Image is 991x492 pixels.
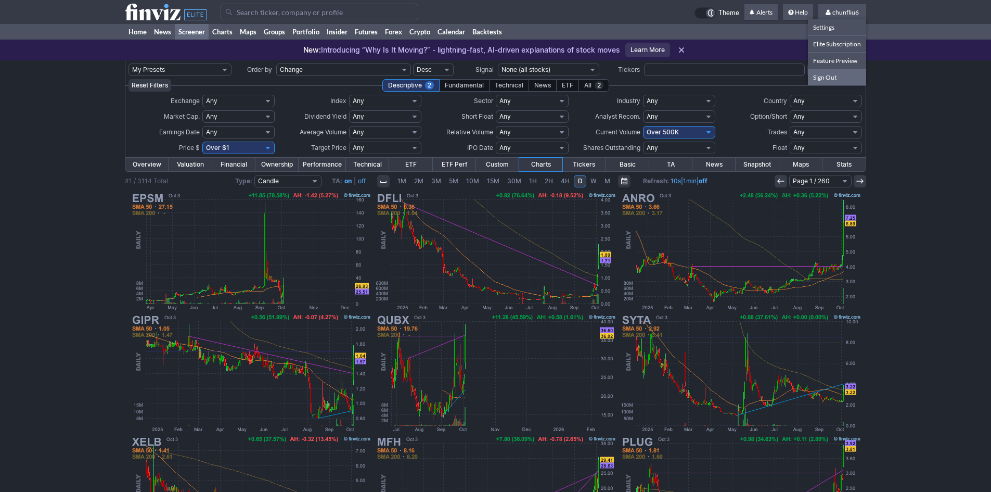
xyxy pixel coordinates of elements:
[618,66,640,73] span: Tickers
[434,24,469,40] a: Calendar
[767,128,787,136] span: Trades
[808,35,866,52] a: Elite Subscription
[344,177,352,185] a: on
[483,175,503,187] a: 15M
[649,158,692,171] a: TA
[467,144,493,152] span: IPO Date
[439,79,490,92] div: Fundamental
[179,144,200,152] span: Price $
[212,158,255,171] a: Financial
[323,24,351,40] a: Insider
[425,81,434,90] span: 2
[557,175,573,187] a: 4H
[541,175,557,187] a: 2H
[125,176,168,186] div: #1 / 3114 Total
[595,81,603,90] span: 2
[507,177,521,185] span: 30M
[299,158,346,171] a: Performance
[175,24,209,40] a: Screener
[773,144,787,152] span: Float
[643,177,669,185] b: Refresh:
[808,69,866,85] a: Sign Out
[235,177,252,185] b: Type:
[578,177,583,185] span: D
[394,175,410,187] a: 1M
[221,4,418,20] input: Search
[474,97,493,105] span: Sector
[260,24,289,40] a: Groups
[311,144,346,152] span: Target Price
[346,158,389,171] a: Technical
[410,175,427,187] a: 2M
[561,177,570,185] span: 4H
[332,177,342,185] b: TA:
[617,97,640,105] span: Industry
[625,43,670,57] a: Learn More
[164,112,200,120] span: Market Cap.
[595,112,640,120] span: Analyst Recom.
[469,24,506,40] a: Backtests
[519,158,562,171] a: Charts
[377,175,390,187] button: Interval
[414,177,423,185] span: 2M
[159,128,200,136] span: Earnings Date
[545,177,553,185] span: 2H
[529,177,537,185] span: 1H
[744,4,778,21] a: Alerts
[822,158,866,171] a: Stats
[446,128,493,136] span: Relative Volume
[303,45,321,54] span: New:
[449,177,458,185] span: 5M
[128,79,171,92] button: Reset Filters
[129,191,372,312] img: EPSM - Epsium Enterprise Ltd - Stock Price Chart
[330,97,346,105] span: Index
[699,177,707,185] a: off
[466,177,479,185] span: 10M
[590,177,597,185] span: W
[462,175,483,187] a: 10M
[750,112,787,120] span: Option/Short
[461,112,493,120] span: Short Float
[247,66,272,73] span: Order by
[604,177,610,185] span: M
[125,24,150,40] a: Home
[489,79,529,92] div: Technical
[374,191,617,312] img: DFLI - Dragonfly Energy Holdings Corp - Stock Price Chart
[683,177,697,185] a: 1min
[692,158,736,171] a: News
[169,158,212,171] a: Valuation
[433,158,476,171] a: ETF Perf
[574,175,586,187] a: D
[832,8,859,16] span: chunfliu6
[428,175,445,187] a: 3M
[818,4,866,21] a: chunfliu6
[783,4,813,21] a: Help
[255,158,299,171] a: Ownership
[374,312,617,434] img: QUBX - Tradr 2X Long QUBT Daily ETF - Stock Price Chart
[475,66,494,73] span: Signal
[736,158,779,171] a: Snapshot
[606,158,649,171] a: Basic
[671,177,681,185] a: 10s
[808,52,866,69] a: Feature Preview
[718,7,739,19] span: Theme
[209,24,236,40] a: Charts
[578,79,609,92] div: All
[476,158,519,171] a: Custom
[525,175,540,187] a: 1H
[643,176,707,186] span: | |
[779,158,822,171] a: Maps
[504,175,525,187] a: 30M
[694,7,739,19] a: Theme
[619,191,863,312] img: ANRO - Alto Neuroscience Inc - Stock Price Chart
[587,175,600,187] a: W
[389,158,432,171] a: ETF
[619,312,863,434] img: SYTA - Siyata Mobile Inc - Stock Price Chart
[431,177,441,185] span: 3M
[300,128,346,136] span: Average Volume
[406,24,434,40] a: Crypto
[808,19,866,35] a: Settings
[351,24,381,40] a: Futures
[125,158,169,171] a: Overview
